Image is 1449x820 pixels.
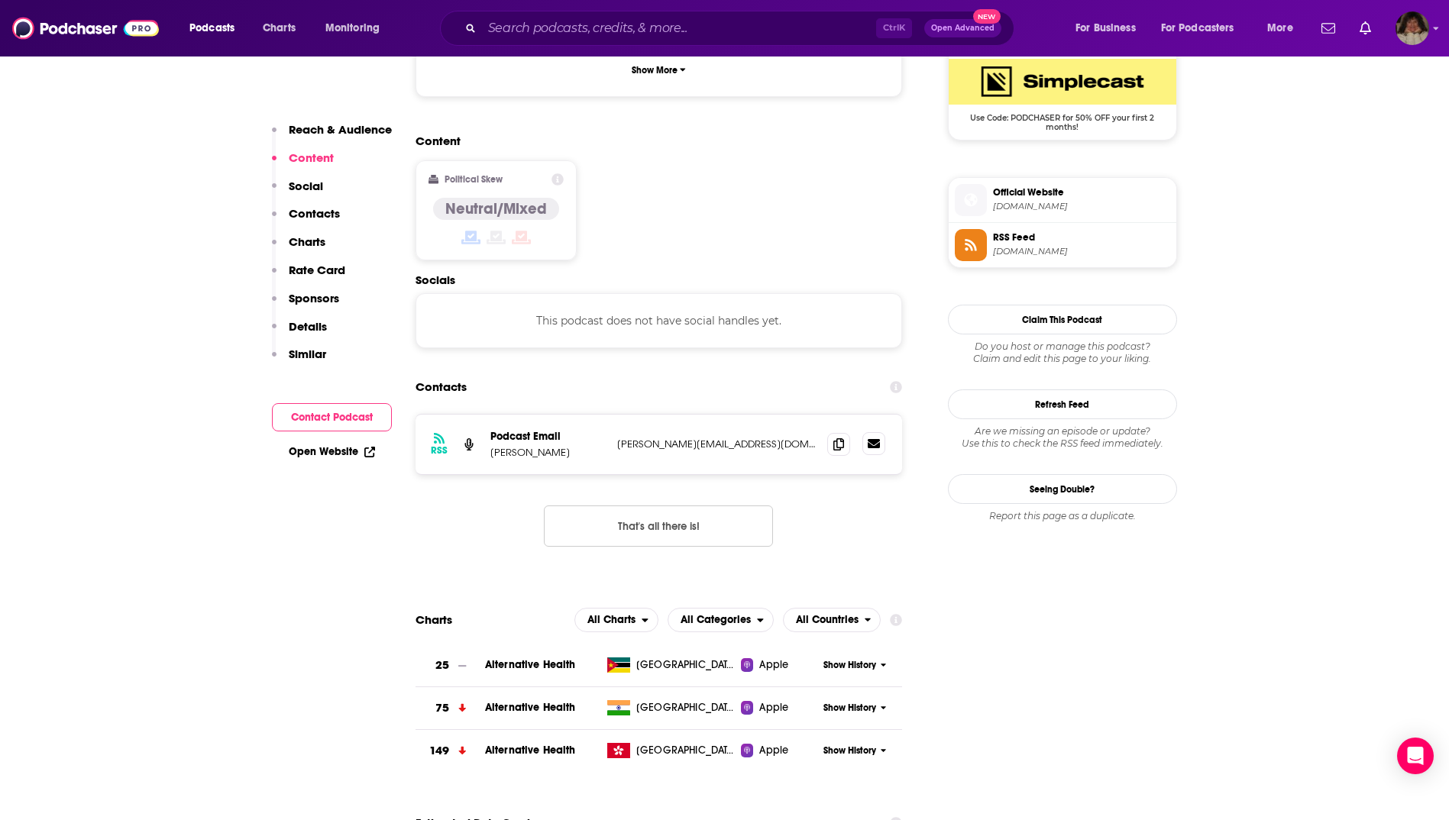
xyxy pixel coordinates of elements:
span: New [973,9,1001,24]
p: [PERSON_NAME] [490,446,605,459]
img: Podchaser - Follow, Share and Rate Podcasts [12,14,159,43]
p: Content [289,150,334,165]
span: Charts [263,18,296,39]
span: All Categories [681,615,751,625]
span: All Countries [796,615,859,625]
div: Search podcasts, credits, & more... [454,11,1029,46]
span: More [1267,18,1293,39]
span: Apple [759,657,788,673]
span: India [636,700,736,715]
h2: Political Skew [445,174,503,185]
span: RSS Feed [993,231,1170,244]
h3: 75 [435,699,449,717]
p: Show More [632,65,678,76]
h3: 149 [429,742,449,760]
a: Apple [741,743,818,758]
span: Apple [759,743,788,758]
span: Show History [823,659,876,672]
a: RSS Feed[DOMAIN_NAME] [955,229,1170,261]
span: feeds.simplecast.com [993,246,1170,257]
span: Show History [823,744,876,757]
h3: 25 [435,657,449,674]
button: Claim This Podcast [948,305,1177,334]
span: Apple [759,700,788,715]
a: 149 [416,730,485,772]
button: open menu [783,608,881,632]
a: Show notifications dropdown [1354,15,1377,41]
a: Alternative Health [485,701,576,714]
div: Claim and edit this page to your liking. [948,341,1177,365]
div: This podcast does not have social handles yet. [416,293,903,348]
span: Podcasts [189,18,234,39]
button: Social [272,179,323,207]
p: Charts [289,234,325,249]
a: Apple [741,657,818,673]
a: 25 [416,644,485,686]
button: open menu [179,16,254,40]
a: SimpleCast Deal: Use Code: PODCHASER for 50% OFF your first 2 months! [949,59,1176,131]
button: open menu [1065,16,1155,40]
img: SimpleCast Deal: Use Code: PODCHASER for 50% OFF your first 2 months! [949,59,1176,105]
a: Show notifications dropdown [1315,15,1341,41]
button: Charts [272,234,325,263]
a: Open Website [289,445,375,458]
a: Seeing Double? [948,474,1177,504]
p: Reach & Audience [289,122,392,137]
h2: Countries [783,608,881,632]
span: Mozambique [636,657,736,673]
a: 75 [416,687,485,729]
button: Show History [818,659,891,672]
p: [PERSON_NAME][EMAIL_ADDRESS][DOMAIN_NAME] [617,437,816,450]
h2: Socials [416,273,903,287]
span: Monitoring [325,18,380,39]
button: Similar [272,347,326,375]
p: Social [289,179,323,193]
button: Nothing here. [544,505,773,547]
button: open menu [574,608,658,632]
span: Show History [823,702,876,715]
button: Show History [818,744,891,757]
button: Show More [429,56,890,84]
button: Sponsors [272,291,339,319]
span: For Podcasters [1161,18,1234,39]
span: Use Code: PODCHASER for 50% OFF your first 2 months! [949,105,1176,132]
span: Hong Kong [636,743,736,758]
p: Rate Card [289,263,345,277]
button: open menu [668,608,774,632]
a: Apple [741,700,818,715]
h3: RSS [431,444,448,457]
p: Sponsors [289,291,339,305]
span: Ctrl K [876,18,912,38]
a: Official Website[DOMAIN_NAME] [955,184,1170,216]
a: Alternative Health [485,744,576,757]
a: [GEOGRAPHIC_DATA] [601,700,741,715]
button: Reach & Audience [272,122,392,150]
input: Search podcasts, credits, & more... [482,16,876,40]
div: Are we missing an episode or update? Use this to check the RSS feed immediately. [948,425,1177,450]
h4: Neutral/Mixed [445,199,547,218]
p: Contacts [289,206,340,221]
h2: Categories [668,608,774,632]
button: Contacts [272,206,340,234]
span: Do you host or manage this podcast? [948,341,1177,353]
button: Content [272,150,334,179]
button: Show History [818,702,891,715]
h2: Charts [416,612,452,627]
span: All Charts [587,615,636,625]
button: open menu [1151,16,1257,40]
div: Report this page as a duplicate. [948,510,1177,522]
span: Open Advanced [931,24,995,32]
span: Logged in as angelport [1396,11,1429,45]
button: Contact Podcast [272,403,392,431]
p: Podcast Email [490,430,605,443]
button: Show profile menu [1396,11,1429,45]
h2: Contacts [416,373,467,402]
a: [GEOGRAPHIC_DATA] [601,657,741,673]
a: Alternative Health [485,658,576,671]
span: confidence-through-health.simplecast.com [993,201,1170,212]
button: Open AdvancedNew [924,19,1001,37]
button: open menu [1257,16,1312,40]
